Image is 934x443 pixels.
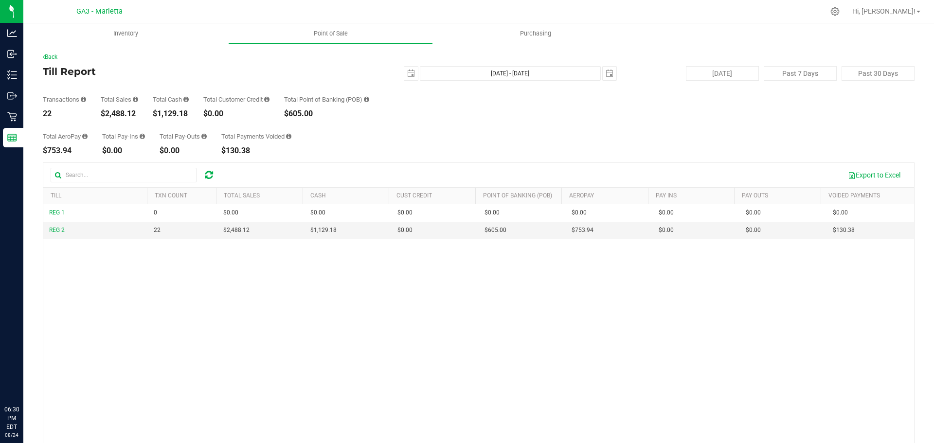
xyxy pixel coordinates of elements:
[842,66,915,81] button: Past 30 Days
[396,192,432,199] a: Cust Credit
[140,133,145,140] i: Sum of all cash pay-ins added to tills within the date range.
[7,49,17,59] inline-svg: Inbound
[221,133,291,140] div: Total Payments Voided
[507,29,564,38] span: Purchasing
[160,147,207,155] div: $0.00
[301,29,361,38] span: Point of Sale
[397,226,413,235] span: $0.00
[154,208,157,217] span: 0
[160,133,207,140] div: Total Pay-Outs
[746,208,761,217] span: $0.00
[43,147,88,155] div: $753.94
[4,431,19,439] p: 08/24
[101,110,138,118] div: $2,488.12
[433,23,638,44] a: Purchasing
[51,192,61,199] a: Till
[221,147,291,155] div: $130.38
[833,208,848,217] span: $0.00
[310,192,326,199] a: Cash
[842,167,907,183] button: Export to Excel
[659,226,674,235] span: $0.00
[4,405,19,431] p: 06:30 PM EDT
[49,227,65,233] span: REG 2
[7,133,17,142] inline-svg: Reports
[310,208,325,217] span: $0.00
[43,110,86,118] div: 22
[742,192,768,199] a: Pay Outs
[686,66,759,81] button: [DATE]
[7,112,17,122] inline-svg: Retail
[101,96,138,103] div: Total Sales
[201,133,207,140] i: Sum of all cash pay-outs removed from tills within the date range.
[133,96,138,103] i: Sum of all successful, non-voided payment transaction amounts (excluding tips and transaction fee...
[397,208,413,217] span: $0.00
[49,209,65,216] span: REG 1
[203,96,269,103] div: Total Customer Credit
[404,67,418,80] span: select
[483,192,552,199] a: Point of Banking (POB)
[828,192,880,199] a: Voided Payments
[485,208,500,217] span: $0.00
[829,7,841,16] div: Manage settings
[264,96,269,103] i: Sum of all successful, non-voided payment transaction amounts using account credit as the payment...
[310,226,337,235] span: $1,129.18
[572,208,587,217] span: $0.00
[656,192,677,199] a: Pay Ins
[7,70,17,80] inline-svg: Inventory
[485,226,506,235] span: $605.00
[833,226,855,235] span: $130.38
[572,226,593,235] span: $753.94
[154,226,161,235] span: 22
[183,96,189,103] i: Sum of all successful, non-voided cash payment transaction amounts (excluding tips and transactio...
[81,96,86,103] i: Count of all successful payment transactions, possibly including voids, refunds, and cash-back fr...
[223,208,238,217] span: $0.00
[7,91,17,101] inline-svg: Outbound
[43,133,88,140] div: Total AeroPay
[223,226,250,235] span: $2,488.12
[155,192,187,199] a: TXN Count
[284,110,369,118] div: $605.00
[286,133,291,140] i: Sum of all voided payment transaction amounts (excluding tips and transaction fees) within the da...
[43,66,333,77] h4: Till Report
[76,7,123,16] span: GA3 - Marietta
[224,192,260,199] a: Total Sales
[82,133,88,140] i: Sum of all successful AeroPay payment transaction amounts for all purchases in the date range. Ex...
[43,96,86,103] div: Transactions
[153,110,189,118] div: $1,129.18
[852,7,916,15] span: Hi, [PERSON_NAME]!
[569,192,594,199] a: AeroPay
[764,66,837,81] button: Past 7 Days
[102,133,145,140] div: Total Pay-Ins
[659,208,674,217] span: $0.00
[100,29,151,38] span: Inventory
[153,96,189,103] div: Total Cash
[10,365,39,394] iframe: Resource center
[603,67,616,80] span: select
[102,147,145,155] div: $0.00
[7,28,17,38] inline-svg: Analytics
[364,96,369,103] i: Sum of the successful, non-voided point-of-banking payment transaction amounts, both via payment ...
[23,23,228,44] a: Inventory
[51,168,197,182] input: Search...
[228,23,433,44] a: Point of Sale
[284,96,369,103] div: Total Point of Banking (POB)
[203,110,269,118] div: $0.00
[746,226,761,235] span: $0.00
[43,53,57,60] a: Back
